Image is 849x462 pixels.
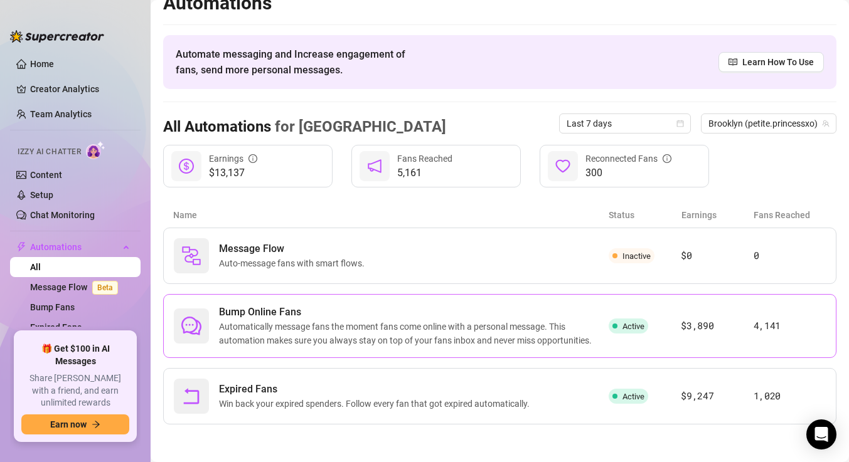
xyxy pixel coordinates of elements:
a: Team Analytics [30,109,92,119]
span: for [GEOGRAPHIC_DATA] [271,118,446,135]
span: notification [367,159,382,174]
article: $3,890 [681,318,753,333]
span: 5,161 [397,165,452,181]
article: 1,020 [754,389,826,404]
span: thunderbolt [16,242,26,252]
span: Auto-message fans with smart flows. [219,256,370,270]
div: Earnings [209,152,257,165]
article: Fans Reached [754,208,826,222]
span: Automations [30,237,119,257]
article: $0 [681,248,753,263]
a: Chat Monitoring [30,210,95,220]
span: Izzy AI Chatter [18,146,81,158]
span: rollback [181,386,201,406]
a: Home [30,59,54,69]
span: info-circle [248,154,257,163]
span: Message Flow [219,241,370,256]
span: Brooklyn (petite.princessxo) [708,114,829,133]
article: Earnings [681,208,754,222]
span: Inactive [622,251,651,261]
span: info-circle [663,154,671,163]
span: Win back your expired spenders. Follow every fan that got expired automatically. [219,397,535,411]
span: 🎁 Get $100 in AI Messages [21,343,129,367]
span: heart [555,159,570,174]
a: Expired Fans [30,322,82,332]
button: Earn nowarrow-right [21,414,129,434]
div: Reconnected Fans [585,152,671,165]
span: calendar [676,120,684,127]
img: logo-BBDzfeDw.svg [10,30,104,43]
a: Setup [30,190,53,200]
span: team [822,120,830,127]
span: $13,137 [209,165,257,181]
span: Beta [92,281,118,295]
div: Open Intercom Messenger [806,419,836,449]
a: Creator Analytics [30,79,131,99]
img: AI Chatter [86,141,105,159]
span: Automatically message fans the moment fans come online with a personal message. This automation m... [219,320,609,347]
span: Fans Reached [397,154,452,164]
article: Status [609,208,681,222]
a: Learn How To Use [718,52,824,72]
span: Last 7 days [567,114,683,133]
article: 4,141 [754,318,826,333]
article: Name [173,208,609,222]
article: $9,247 [681,389,753,404]
span: Active [622,392,644,401]
span: comment [181,316,201,336]
h3: All Automations [163,117,446,137]
span: 300 [585,165,671,181]
span: Share [PERSON_NAME] with a friend, and earn unlimited rewards [21,372,129,409]
span: dollar [179,159,194,174]
span: Bump Online Fans [219,305,609,320]
span: Automate messaging and Increase engagement of fans, send more personal messages. [176,46,417,78]
a: Bump Fans [30,302,75,312]
span: arrow-right [92,420,100,429]
a: Content [30,170,62,180]
span: read [729,58,737,66]
span: Expired Fans [219,382,535,397]
article: 0 [754,248,826,263]
a: All [30,262,41,272]
span: Learn How To Use [742,55,814,69]
span: Active [622,322,644,331]
span: Earn now [50,419,87,429]
a: Message FlowBeta [30,282,123,292]
img: svg%3e [181,246,201,266]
